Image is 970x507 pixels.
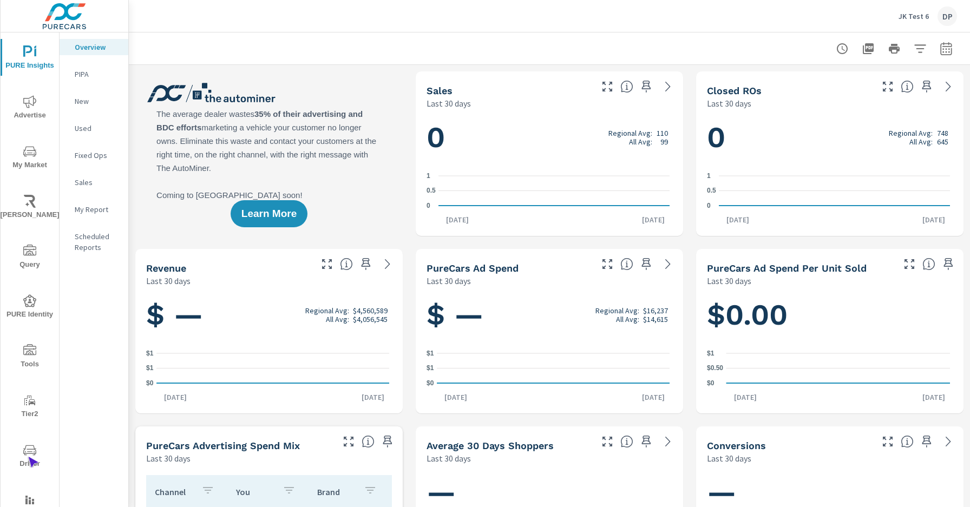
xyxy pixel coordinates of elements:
p: 748 [937,129,948,137]
button: Make Fullscreen [340,433,357,450]
span: [PERSON_NAME] [4,195,56,221]
p: $16,237 [643,306,668,315]
p: [DATE] [156,392,194,403]
button: Make Fullscreen [879,78,896,95]
text: $0 [707,379,715,387]
text: 0.5 [427,187,436,195]
p: Fixed Ops [75,150,120,161]
div: DP [938,6,957,26]
p: $14,615 [643,315,668,324]
span: Total cost of media for all PureCars channels for the selected dealership group over the selected... [620,258,633,271]
span: A rolling 30 day total of daily Shoppers on the dealership website, averaged over the selected da... [620,435,633,448]
p: [DATE] [437,392,475,403]
a: See more details in report [940,78,957,95]
button: Print Report [883,38,905,60]
button: Make Fullscreen [599,78,616,95]
p: PIPA [75,69,120,80]
button: Apply Filters [909,38,931,60]
p: Scheduled Reports [75,231,120,253]
span: My Market [4,145,56,172]
p: $4,056,545 [353,315,388,324]
p: Sales [75,177,120,188]
text: $1 [146,350,154,357]
h1: 0 [427,119,672,156]
p: Last 30 days [707,274,751,287]
p: [DATE] [438,214,476,225]
button: Learn More [231,200,307,227]
button: "Export Report to PDF" [857,38,879,60]
p: [DATE] [915,214,953,225]
div: Scheduled Reports [60,228,128,255]
div: Sales [60,174,128,190]
text: $0 [146,379,154,387]
text: $1 [427,365,434,372]
button: Make Fullscreen [599,255,616,273]
p: All Avg: [629,137,652,146]
p: [DATE] [915,392,953,403]
p: 99 [660,137,668,146]
a: See more details in report [940,433,957,450]
span: Save this to your personalized report [638,78,655,95]
button: Make Fullscreen [879,433,896,450]
div: My Report [60,201,128,218]
p: Last 30 days [146,274,191,287]
p: [DATE] [719,214,757,225]
h5: Closed ROs [707,85,762,96]
p: New [75,96,120,107]
a: See more details in report [379,255,396,273]
span: Save this to your personalized report [357,255,375,273]
span: Query [4,245,56,271]
p: [DATE] [634,214,672,225]
h5: Conversions [707,440,766,451]
h5: Average 30 Days Shoppers [427,440,554,451]
text: $1 [427,350,434,357]
span: This table looks at how you compare to the amount of budget you spend per channel as opposed to y... [362,435,375,448]
span: Learn More [241,209,297,219]
span: Save this to your personalized report [638,433,655,450]
button: Make Fullscreen [599,433,616,450]
span: Save this to your personalized report [940,255,957,273]
h5: PureCars Ad Spend [427,262,519,274]
p: Last 30 days [427,452,471,465]
span: Tools [4,344,56,371]
span: Number of Repair Orders Closed by the selected dealership group over the selected time range. [So... [901,80,914,93]
p: 110 [657,129,668,137]
p: Last 30 days [427,274,471,287]
span: Save this to your personalized report [918,433,935,450]
p: You [236,486,274,497]
p: $4,560,589 [353,306,388,315]
p: Regional Avg: [595,306,639,315]
span: Advertise [4,95,56,122]
h1: 0 [707,119,953,156]
a: See more details in report [659,433,677,450]
p: Channel [155,486,193,497]
text: 0 [707,202,711,209]
p: [DATE] [354,392,392,403]
button: Make Fullscreen [901,255,918,273]
p: All Avg: [616,315,639,324]
h5: PureCars Ad Spend Per Unit Sold [707,262,867,274]
p: 645 [937,137,948,146]
h5: Revenue [146,262,186,274]
p: Last 30 days [146,452,191,465]
p: [DATE] [726,392,764,403]
span: Number of vehicles sold by the dealership over the selected date range. [Source: This data is sou... [620,80,633,93]
div: Overview [60,39,128,55]
text: 1 [427,172,430,180]
div: New [60,93,128,109]
h1: $ — [427,297,672,333]
p: Last 30 days [427,97,471,110]
button: Select Date Range [935,38,957,60]
h5: Sales [427,85,453,96]
p: Last 30 days [707,97,751,110]
span: Average cost of advertising per each vehicle sold at the dealer over the selected date range. The... [922,258,935,271]
span: PURE Insights [4,45,56,72]
span: Save this to your personalized report [918,78,935,95]
a: See more details in report [659,255,677,273]
p: Brand [317,486,355,497]
h1: $ — [146,297,392,333]
p: [DATE] [634,392,672,403]
p: Regional Avg: [305,306,349,315]
text: $1 [707,350,715,357]
div: Fixed Ops [60,147,128,163]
